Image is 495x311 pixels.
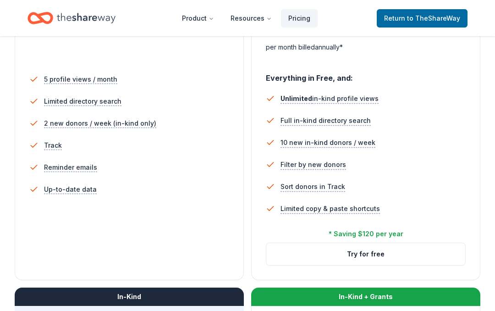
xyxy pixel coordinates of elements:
[384,13,460,24] span: Return
[280,203,380,214] span: Limited copy & paste shortcuts
[15,288,244,306] div: In-Kind
[27,7,115,29] a: Home
[44,74,117,85] span: 5 profile views / month
[44,184,97,195] span: Up-to-date data
[266,65,466,84] div: Everything in Free, and:
[266,243,465,265] button: Try for free
[280,94,379,102] span: in-kind profile views
[44,118,156,129] span: 2 new donors / week (in-kind only)
[407,14,460,22] span: to TheShareWay
[44,162,97,173] span: Reminder emails
[280,137,375,148] span: 10 new in-kind donors / week
[280,181,345,192] span: Sort donors in Track
[44,140,62,151] span: Track
[44,96,121,107] span: Limited directory search
[223,9,279,28] button: Resources
[280,94,312,102] span: Unlimited
[251,288,480,306] div: In-Kind + Grants
[266,42,466,53] div: per month billed annually*
[280,159,346,170] span: Filter by new donors
[175,9,221,28] button: Product
[280,115,371,126] span: Full in-kind directory search
[329,228,403,239] div: * Saving $120 per year
[377,9,467,28] a: Returnto TheShareWay
[175,7,318,29] nav: Main
[281,9,318,28] a: Pricing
